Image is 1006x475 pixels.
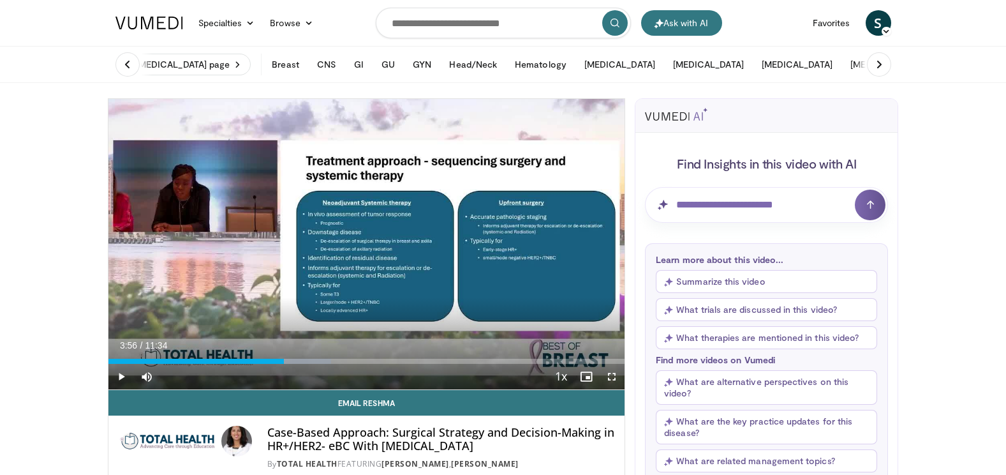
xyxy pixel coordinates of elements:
span: 11:34 [145,340,167,351]
div: By FEATURING , [267,458,614,470]
button: Head/Neck [441,52,505,77]
a: Visit [MEDICAL_DATA] page [108,54,251,75]
button: Ask with AI [641,10,722,36]
input: Question for AI [645,187,888,223]
img: Total Health [119,426,216,456]
button: Hematology [507,52,574,77]
button: Breast [264,52,306,77]
a: [PERSON_NAME] [451,458,519,469]
p: Learn more about this video... [656,254,877,265]
button: GU [374,52,403,77]
button: What are the key practice updates for this disease? [656,410,877,444]
button: Playback Rate [548,364,573,389]
button: [MEDICAL_DATA] [665,52,751,77]
a: Browse [262,10,321,36]
input: Search topics, interventions [376,8,631,38]
span: / [140,340,143,351]
h4: Case-Based Approach: Surgical Strategy and Decision-Making in HR+/HER2- eBC With [MEDICAL_DATA] [267,426,614,453]
button: What are related management topics? [656,449,877,472]
button: What therapies are mentioned in this video? [656,326,877,349]
button: [MEDICAL_DATA] [754,52,840,77]
a: Specialties [191,10,263,36]
a: Favorites [805,10,858,36]
button: Summarize this video [656,270,877,293]
button: What trials are discussed in this video? [656,298,877,321]
button: Play [108,364,134,389]
button: What are alternative perspectives on this video? [656,370,877,405]
span: 3:56 [120,340,137,351]
a: S [866,10,891,36]
button: [MEDICAL_DATA] [843,52,929,77]
button: Enable picture-in-picture mode [573,364,599,389]
button: Mute [134,364,159,389]
button: [MEDICAL_DATA] [577,52,663,77]
img: vumedi-ai-logo.svg [645,108,707,121]
p: Find more videos on Vumedi [656,354,877,365]
a: Total Health [277,458,337,469]
div: Progress Bar [108,359,625,364]
button: GYN [405,52,439,77]
a: [PERSON_NAME] [381,458,449,469]
h4: Find Insights in this video with AI [645,155,888,172]
img: VuMedi Logo [115,17,183,29]
button: Fullscreen [599,364,625,389]
video-js: Video Player [108,99,625,390]
button: CNS [309,52,344,77]
button: GI [346,52,371,77]
a: Email Reshma [108,390,625,416]
img: Avatar [221,426,252,456]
